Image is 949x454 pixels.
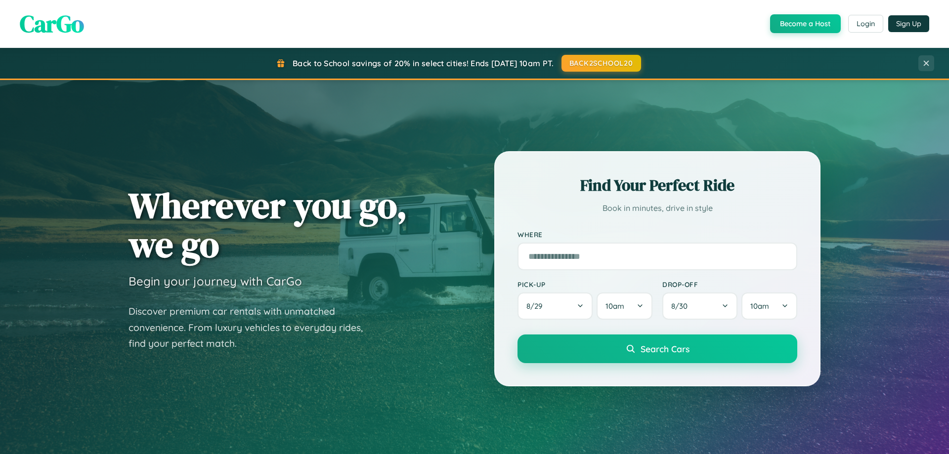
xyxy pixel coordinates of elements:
button: Become a Host [770,14,841,33]
p: Book in minutes, drive in style [518,201,797,215]
span: Back to School savings of 20% in select cities! Ends [DATE] 10am PT. [293,58,554,68]
h3: Begin your journey with CarGo [129,274,302,289]
button: BACK2SCHOOL20 [561,55,641,72]
h1: Wherever you go, we go [129,186,407,264]
button: 8/29 [518,292,593,320]
button: 10am [741,292,797,320]
span: Search Cars [641,343,690,354]
h2: Find Your Perfect Ride [518,174,797,196]
label: Drop-off [662,280,797,289]
button: Sign Up [888,15,929,32]
span: 8 / 30 [671,301,692,311]
button: 10am [597,292,652,320]
label: Where [518,230,797,239]
span: 8 / 29 [526,301,547,311]
p: Discover premium car rentals with unmatched convenience. From luxury vehicles to everyday rides, ... [129,303,376,352]
span: 10am [605,301,624,311]
button: 8/30 [662,292,737,320]
span: 10am [750,301,769,311]
label: Pick-up [518,280,652,289]
button: Login [848,15,883,33]
span: CarGo [20,7,84,40]
button: Search Cars [518,334,797,363]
